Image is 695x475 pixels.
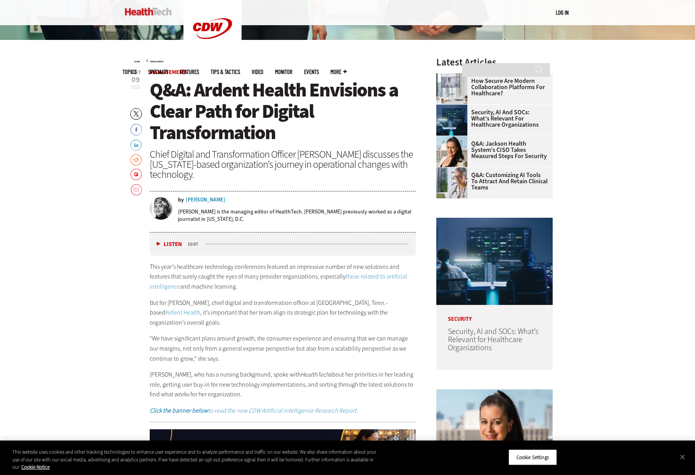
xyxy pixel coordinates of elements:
[150,406,358,415] em: to read the new CDW Artificial Intelligence Research Report.
[123,69,137,75] span: Topics
[150,197,172,220] img: Teta-Alim
[131,84,140,90] span: 2025
[150,262,416,292] p: This year’s healthcare technology conferences featured an impressive number of new solutions and ...
[436,136,471,142] a: Connie Barrera
[436,172,548,191] a: Q&A: Customizing AI Tools To Attract and Retain Clinical Teams
[436,136,467,167] img: Connie Barrera
[330,69,347,75] span: More
[150,406,358,415] a: Click the banner belowto read the new CDW Artificial Intelligence Research Report.
[436,105,467,136] img: security team in high-tech computer room
[556,9,569,17] div: User menu
[436,73,467,104] img: care team speaks with physician over conference call
[436,73,471,79] a: care team speaks with physician over conference call
[150,429,416,475] img: XS_Q225_AI_cta_desktop02
[448,326,538,353] a: Security, AI and SOCs: What’s Relevant for Healthcare Organizations
[436,78,548,96] a: How Secure Are Modern Collaboration Platforms for Healthcare?
[436,109,548,128] a: Security, AI and SOCs: What’s Relevant for Healthcare Organizations
[150,272,407,291] a: those related to artificial intelligence
[187,241,204,248] div: duration
[436,218,553,305] img: security team in high-tech computer room
[436,105,471,111] a: security team in high-tech computer room
[157,241,182,247] button: Listen
[186,197,225,203] a: [PERSON_NAME]
[180,69,199,75] a: Features
[165,308,200,317] a: Ardent Health
[150,334,416,363] p: “We have significant plans around growth, the consumer experience and ensuring that we can manage...
[275,69,292,75] a: MonITor
[148,69,168,75] span: Specialty
[178,208,416,223] p: [PERSON_NAME] is the managing editor of HealthTech. [PERSON_NAME] previously worked as a digital ...
[12,448,382,471] div: This website uses cookies and other tracking technologies to enhance user experience and to analy...
[436,57,553,67] h3: Latest Articles
[436,167,467,198] img: doctor on laptop
[150,149,416,179] div: Chief Digital and Transformation Officer [PERSON_NAME] discusses the [US_STATE]-based organizatio...
[150,232,416,256] div: media player
[150,77,398,145] span: Q&A: Ardent Health Envisions a Clear Path for Digital Transformation
[304,69,319,75] a: Events
[183,51,242,59] a: CDW
[436,141,548,159] a: Q&A: Jackson Health System’s CISO Takes Measured Steps for Security
[508,449,557,465] button: Cookie Settings
[436,167,471,174] a: doctor on laptop
[21,464,50,470] a: More information about your privacy
[556,9,569,16] a: Log in
[301,370,329,379] em: HealthTech
[211,69,240,75] a: Tips & Tactics
[150,406,208,415] strong: Click the banner below
[436,305,553,322] p: Security
[150,298,416,328] p: But for [PERSON_NAME], chief digital and transformation officer at [GEOGRAPHIC_DATA], Tenn.-based...
[178,197,184,203] span: by
[252,69,263,75] a: Video
[674,448,691,465] button: Close
[125,8,172,15] img: Home
[150,370,416,399] p: [PERSON_NAME], who has a nursing background, spoke with about her priorities in her leading role,...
